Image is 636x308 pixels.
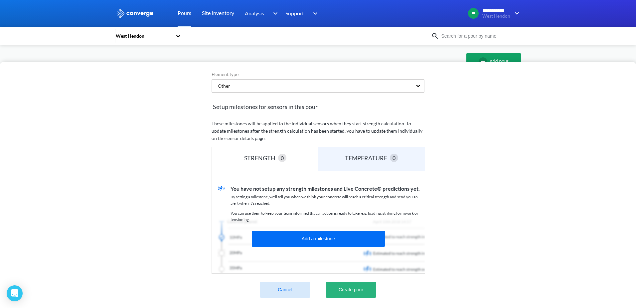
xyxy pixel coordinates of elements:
[244,153,278,163] div: STRENGTH
[252,231,385,247] button: Add a milestone
[260,282,310,298] button: Cancel
[231,194,425,206] p: By setting a milestone, we'll tell you when we think your concrete will reach a critical strength...
[115,32,172,40] div: West Hendon
[245,9,264,17] span: Analysis
[7,285,23,301] div: Open Intercom Messenger
[326,282,376,298] button: Create pour
[212,102,424,111] span: Setup milestones for sensors in this pour
[231,210,425,223] p: You can use them to keep your team informed that an action is ready to take, e.g. loading, striki...
[212,71,424,78] label: Element type
[269,9,279,17] img: downArrow.svg
[285,9,304,17] span: Support
[231,185,420,192] span: You have not setup any strength milestones and Live Concrete® predictions yet.
[213,82,230,90] div: Other
[115,9,154,18] img: logo_ewhite.svg
[510,9,521,17] img: downArrow.svg
[393,154,396,162] span: 0
[212,120,424,142] p: These milestones will be applied to the individual sensors when they start strength calculation. ...
[281,154,284,162] span: 0
[439,32,520,40] input: Search for a pour by name
[309,9,319,17] img: downArrow.svg
[431,32,439,40] img: icon-search.svg
[345,153,390,163] div: TEMPERATURE
[482,14,510,19] span: West Hendon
